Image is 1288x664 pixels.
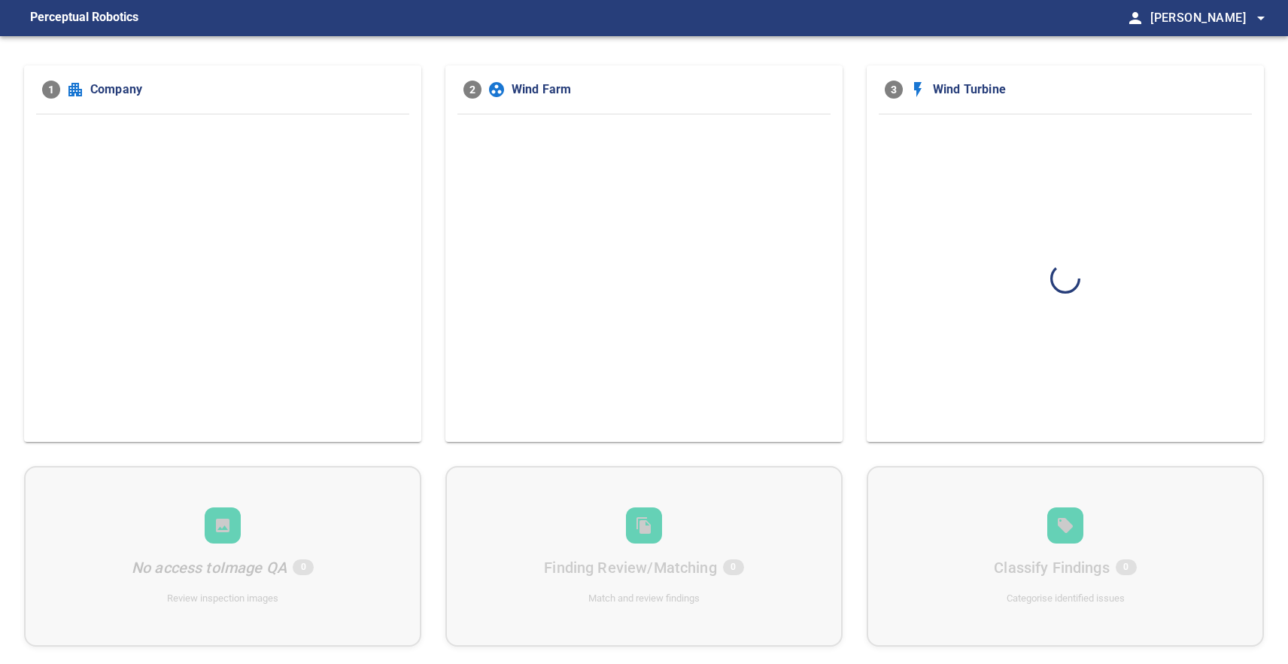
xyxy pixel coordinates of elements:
[463,81,481,99] span: 2
[885,81,903,99] span: 3
[1150,8,1270,29] span: [PERSON_NAME]
[90,81,403,99] span: Company
[512,81,825,99] span: Wind Farm
[30,6,138,30] figcaption: Perceptual Robotics
[42,81,60,99] span: 1
[1252,9,1270,27] span: arrow_drop_down
[933,81,1246,99] span: Wind Turbine
[1144,3,1270,33] button: [PERSON_NAME]
[1126,9,1144,27] span: person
